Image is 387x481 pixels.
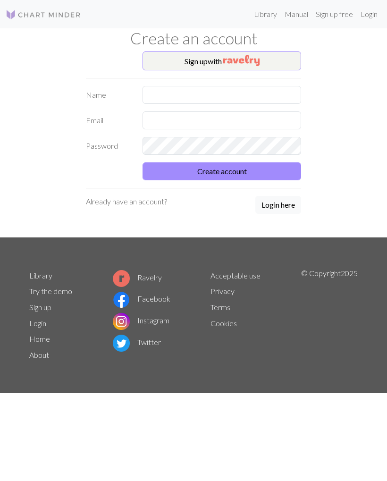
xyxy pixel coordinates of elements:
img: Logo [6,9,81,20]
a: Facebook [113,294,170,303]
a: Sign up [29,303,51,312]
a: Library [250,5,281,24]
a: Acceptable use [210,271,261,280]
img: Twitter logo [113,335,130,352]
a: Home [29,334,50,343]
a: About [29,350,49,359]
p: Already have an account? [86,196,167,207]
h1: Create an account [24,28,363,48]
p: © Copyright 2025 [301,268,358,363]
label: Email [80,111,137,129]
a: Ravelry [113,273,162,282]
img: Facebook logo [113,291,130,308]
a: Sign up free [312,5,357,24]
a: Terms [210,303,230,312]
button: Sign upwith [143,51,301,70]
a: Manual [281,5,312,24]
a: Instagram [113,316,169,325]
img: Instagram logo [113,313,130,330]
a: Try the demo [29,287,72,295]
a: Login [357,5,381,24]
button: Create account [143,162,301,180]
a: Login here [255,196,301,215]
button: Login here [255,196,301,214]
a: Library [29,271,52,280]
img: Ravelry logo [113,270,130,287]
a: Login [29,319,46,328]
a: Privacy [210,287,235,295]
a: Twitter [113,338,161,346]
a: Cookies [210,319,237,328]
label: Password [80,137,137,155]
img: Ravelry [223,55,260,66]
label: Name [80,86,137,104]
